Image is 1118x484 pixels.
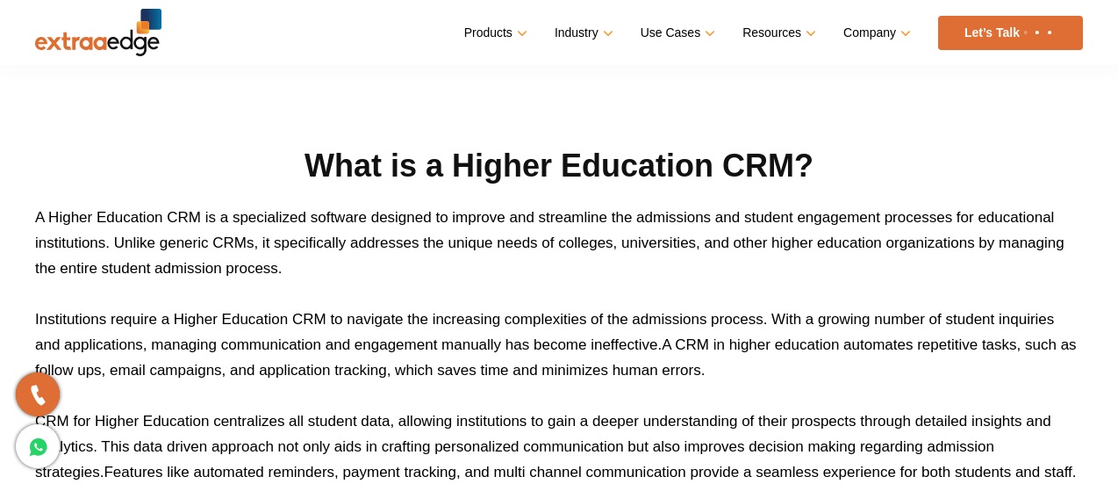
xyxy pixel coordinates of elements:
span: A Higher Education CRM is a specialized software designed to improve and streamline the admission... [35,209,1064,277]
a: Resources [742,20,813,46]
h2: What is a Higher Education CRM? [35,145,1083,187]
a: Industry [555,20,610,46]
a: Let’s Talk [938,16,1083,50]
span: Institutions require a Higher Education CRM to navigate the increasing complexities of the admiss... [35,311,1054,353]
span: A CRM in higher education automates repetitive tasks, such as follow ups, email campaigns, and ap... [35,336,1077,379]
a: Products [464,20,524,46]
a: Company [843,20,907,46]
a: Use Cases [641,20,712,46]
span: CRM for Higher Education centralizes all student data, allowing institutions to gain a deeper und... [35,413,1051,480]
span: Features like automated reminders, payment tracking, and multi channel communication provide a se... [104,464,1076,480]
